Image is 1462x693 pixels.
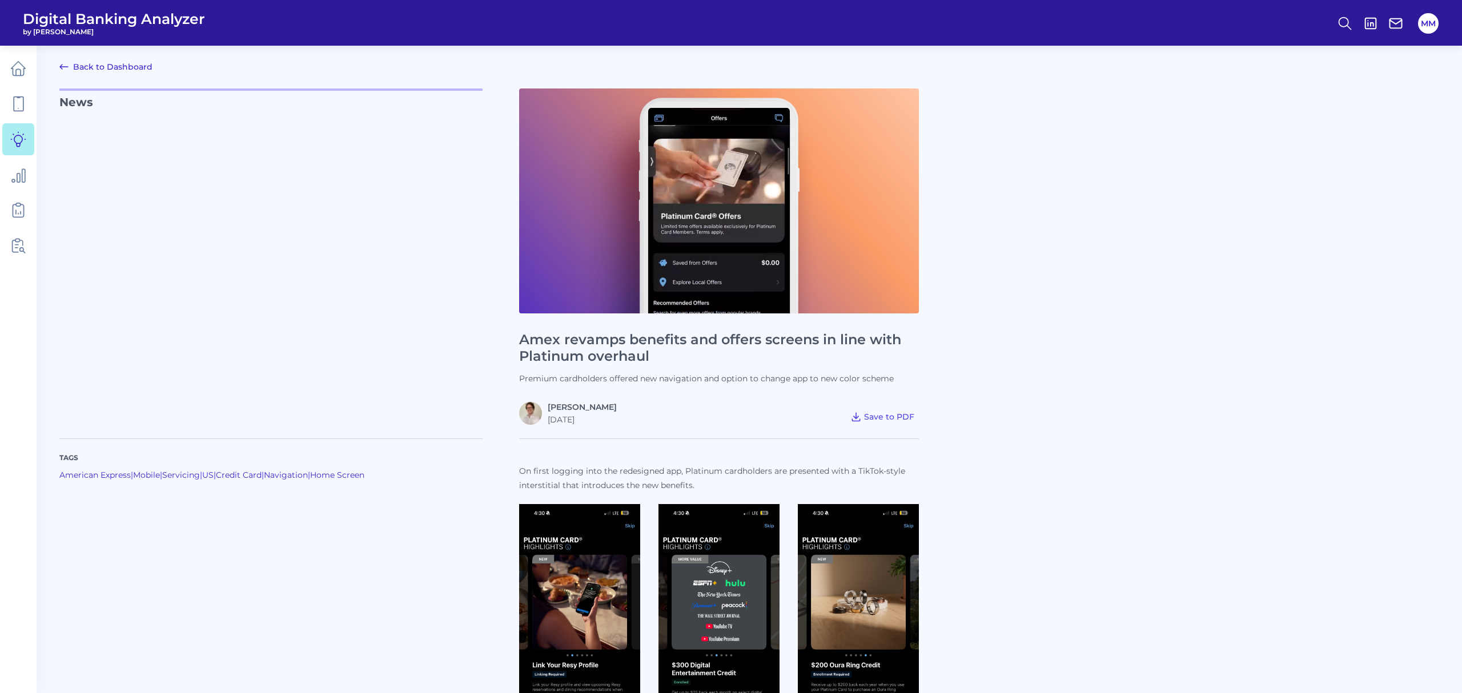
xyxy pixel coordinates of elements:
[214,470,216,480] span: |
[59,88,483,425] p: News
[548,402,617,412] a: [PERSON_NAME]
[133,470,160,480] a: Mobile
[864,412,914,422] span: Save to PDF
[23,27,205,36] span: by [PERSON_NAME]
[59,453,483,463] p: Tags
[519,332,919,365] h1: Amex revamps benefits and offers screens in line with Platinum overhaul
[23,10,205,27] span: Digital Banking Analyzer
[59,60,152,74] a: Back to Dashboard
[162,470,200,480] a: Servicing
[202,470,214,480] a: US
[216,470,262,480] a: Credit Card
[548,414,617,425] div: [DATE]
[264,470,308,480] a: Navigation
[519,464,919,493] p: On first logging into the redesigned app, Platinum cardholders are presented with a TikTok-style ...
[59,470,131,480] a: American Express
[846,409,919,425] button: Save to PDF
[519,88,919,313] img: News - Phone.png
[519,402,542,425] img: MIchael McCaw
[310,470,364,480] a: Home Screen
[131,470,133,480] span: |
[262,470,264,480] span: |
[519,373,919,384] p: Premium cardholders offered new navigation and option to change app to new color scheme
[200,470,202,480] span: |
[308,470,310,480] span: |
[1418,13,1439,34] button: MM
[160,470,162,480] span: |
